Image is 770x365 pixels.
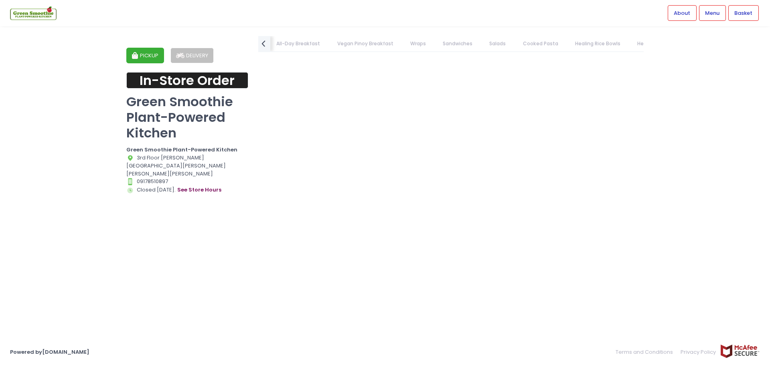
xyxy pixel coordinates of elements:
span: About [674,9,690,17]
div: In-Store Order [126,72,248,89]
a: Powered by[DOMAIN_NAME] [10,348,89,356]
a: Sandwiches [435,36,480,51]
a: About [668,5,697,20]
img: mcafee-secure [720,344,760,358]
div: 3rd Floor [PERSON_NAME][GEOGRAPHIC_DATA][PERSON_NAME][PERSON_NAME][PERSON_NAME] [126,154,248,177]
img: logo [10,6,57,20]
a: Healthy - Vegan [630,36,686,51]
b: Green Smoothie Plant-Powered Kitchen [126,146,237,153]
p: Green Smoothie Plant-Powered Kitchen [126,94,248,141]
a: Vegan Pinoy Breakfast [329,36,401,51]
a: Wraps [402,36,434,51]
span: Basket [734,9,752,17]
a: Terms and Conditions [616,344,677,360]
div: Closed [DATE]. [126,186,248,194]
a: Menu [699,5,726,20]
a: All-Day Breakfast [269,36,328,51]
div: 09178510897 [126,177,248,186]
a: Salads [482,36,514,51]
button: PICKUP [126,48,164,63]
button: DELIVERY [170,48,214,63]
a: Healing Rice Bowls [567,36,628,51]
span: Menu [705,9,719,17]
a: Cooked Pasta [515,36,566,51]
button: see store hours [177,186,222,194]
a: Privacy Policy [677,344,720,360]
